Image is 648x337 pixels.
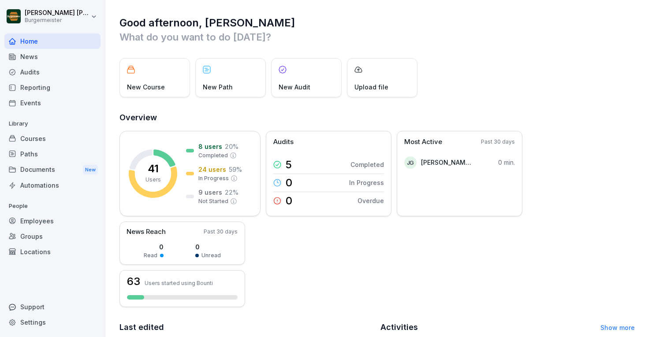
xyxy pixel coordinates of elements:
[225,142,238,151] p: 20 %
[4,33,101,49] a: Home
[600,324,635,331] a: Show more
[421,158,472,167] p: [PERSON_NAME] [PERSON_NAME]
[83,165,98,175] div: New
[119,30,635,44] p: What do you want to do [DATE]?
[358,196,384,205] p: Overdue
[286,159,292,170] p: 5
[481,138,515,146] p: Past 30 days
[145,176,161,184] p: Users
[4,117,101,131] p: Library
[380,321,418,333] h2: Activities
[350,160,384,169] p: Completed
[145,280,213,286] p: Users started using Bounti
[4,162,101,178] div: Documents
[404,156,417,169] div: JG
[119,321,374,333] h2: Last edited
[225,188,238,197] p: 22 %
[144,242,164,252] p: 0
[354,82,388,92] p: Upload file
[127,82,165,92] p: New Course
[195,242,221,252] p: 0
[198,152,228,159] p: Completed
[198,142,222,151] p: 8 users
[25,9,89,17] p: [PERSON_NAME] [PERSON_NAME]
[229,165,242,174] p: 59 %
[4,244,101,259] a: Locations
[4,146,101,162] a: Paths
[198,165,226,174] p: 24 users
[286,178,292,188] p: 0
[127,227,166,237] p: News Reach
[4,64,101,80] a: Audits
[4,315,101,330] a: Settings
[498,158,515,167] p: 0 min.
[198,174,229,182] p: In Progress
[286,196,292,206] p: 0
[273,137,294,147] p: Audits
[148,163,159,174] p: 41
[203,82,233,92] p: New Path
[25,17,89,23] p: Burgermeister
[4,162,101,178] a: DocumentsNew
[4,213,101,229] a: Employees
[404,137,442,147] p: Most Active
[198,197,228,205] p: Not Started
[201,252,221,259] p: Unread
[144,252,157,259] p: Read
[4,299,101,315] div: Support
[4,80,101,95] a: Reporting
[279,82,310,92] p: New Audit
[4,131,101,146] a: Courses
[4,229,101,244] a: Groups
[119,16,635,30] h1: Good afternoon, [PERSON_NAME]
[4,95,101,111] a: Events
[127,276,140,287] h3: 63
[119,111,635,124] h2: Overview
[4,178,101,193] a: Automations
[204,228,238,236] p: Past 30 days
[198,188,222,197] p: 9 users
[4,199,101,213] p: People
[4,49,101,64] a: News
[349,178,384,187] p: In Progress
